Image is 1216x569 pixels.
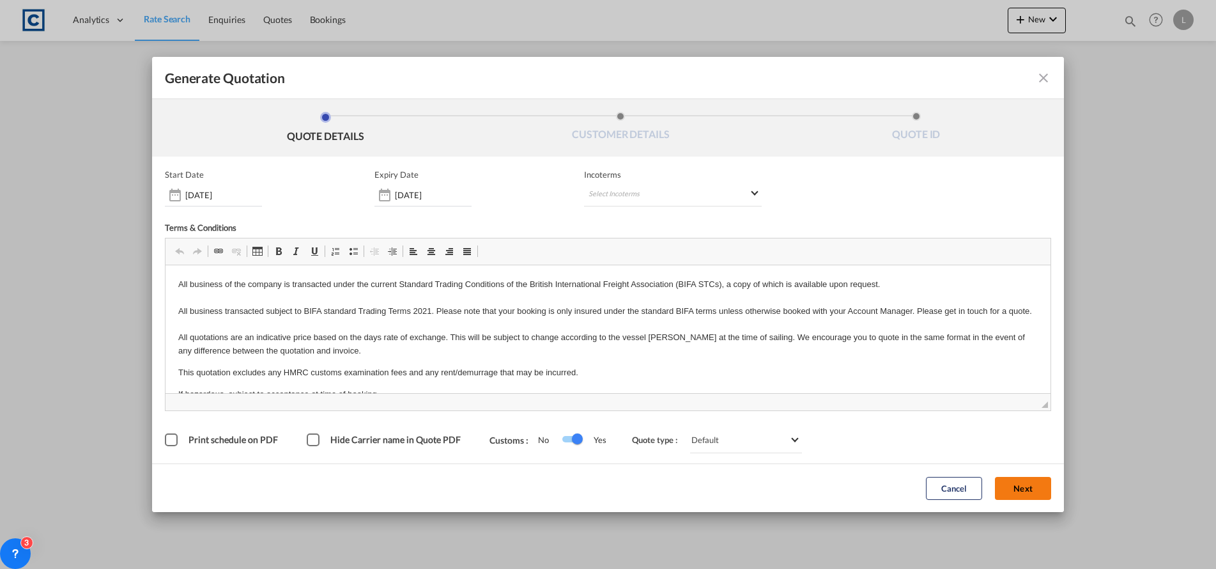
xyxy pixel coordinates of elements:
md-icon: icon-close fg-AAA8AD cursor m-0 [1036,70,1051,86]
a: Underline (Ctrl+U) [305,243,323,260]
a: Justify [458,243,476,260]
input: Expiry date [395,190,472,200]
button: Cancel [926,477,982,500]
a: Centre [422,243,440,260]
span: Yes [581,435,606,445]
a: Insert/Remove Bulleted List [344,243,362,260]
body: Rich Text Editor, editor4 [13,13,872,136]
md-select: Select Incoterms [584,183,761,207]
input: Start date [185,190,262,200]
a: Align Left [404,243,422,260]
span: Generate Quotation [165,70,285,86]
div: Default [691,435,719,445]
a: Insert/Remove Numbered List [327,243,344,260]
p: Start Date [165,169,204,180]
a: Increase Indent [383,243,401,260]
div: Terms & Conditions [165,222,608,238]
a: Italic (Ctrl+I) [288,243,305,260]
span: Drag to resize [1042,401,1048,408]
span: Print schedule on PDF [189,434,278,445]
p: This quotation excludes any HMRC customs examination fees and any rent/demurrage that may be incu... [13,101,872,114]
a: Redo (Ctrl+Y) [189,243,206,260]
p: All business of the company is transacted under the current Standard Trading Conditions of the Br... [13,13,872,93]
a: Table [249,243,266,260]
md-checkbox: Hide Carrier name in Quote PDF [307,433,464,446]
span: Quote type : [632,435,687,445]
span: Hide Carrier name in Quote PDF [330,434,461,445]
iframe: Rich Text Editor, editor4 [165,265,1051,393]
a: Unlink [227,243,245,260]
span: No [538,435,562,445]
button: Next [995,477,1051,500]
li: QUOTE ID [769,112,1064,146]
a: Decrease Indent [366,243,383,260]
a: Align Right [440,243,458,260]
a: Undo (Ctrl+Z) [171,243,189,260]
a: Bold (Ctrl+B) [270,243,288,260]
md-dialog: Generate QuotationQUOTE ... [152,57,1064,512]
span: Customs : [489,435,538,446]
li: QUOTE DETAILS [178,112,473,146]
li: CUSTOMER DETAILS [473,112,768,146]
p: If hazardous, subject to acceptance at time of booking. [13,123,872,136]
md-switch: Switch 1 [562,430,581,449]
p: Expiry Date [374,169,419,180]
span: Incoterms [584,169,761,180]
md-checkbox: Print schedule on PDF [165,433,281,446]
a: Link (Ctrl+K) [210,243,227,260]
